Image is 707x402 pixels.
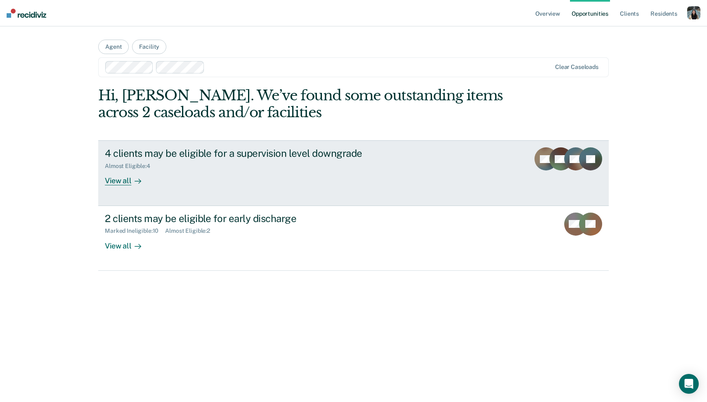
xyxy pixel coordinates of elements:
a: 4 clients may be eligible for a supervision level downgradeAlmost Eligible:4View all [98,140,609,206]
button: Facility [132,40,166,54]
div: 4 clients may be eligible for a supervision level downgrade [105,147,395,159]
div: View all [105,234,151,251]
div: Marked Ineligible : 10 [105,227,165,234]
div: Open Intercom Messenger [679,374,699,394]
div: View all [105,170,151,186]
button: Agent [98,40,129,54]
div: Almost Eligible : 4 [105,163,157,170]
div: Almost Eligible : 2 [165,227,217,234]
div: 2 clients may be eligible for early discharge [105,213,395,225]
img: Recidiviz [7,9,46,18]
div: Clear caseloads [555,64,598,71]
a: 2 clients may be eligible for early dischargeMarked Ineligible:10Almost Eligible:2View all [98,206,609,271]
div: Hi, [PERSON_NAME]. We’ve found some outstanding items across 2 caseloads and/or facilities [98,87,506,121]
